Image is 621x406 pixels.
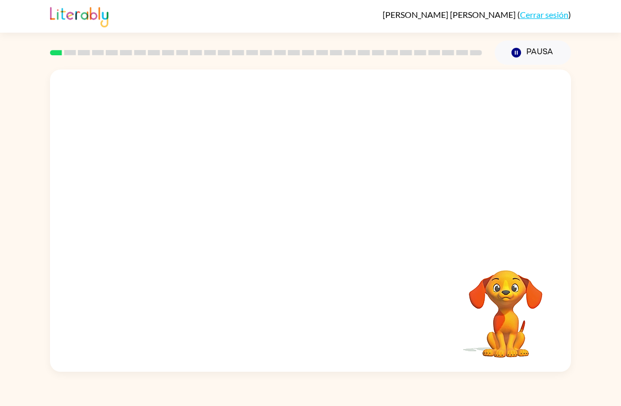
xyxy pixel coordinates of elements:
[495,41,571,65] button: Pausa
[520,9,568,19] a: Cerrar sesión
[383,9,517,19] span: [PERSON_NAME] [PERSON_NAME]
[50,4,108,27] img: Literably
[383,9,571,19] div: ( )
[453,254,558,359] video: Tu navegador debe admitir la reproducción de archivos .mp4 para usar Literably. Intenta usar otro...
